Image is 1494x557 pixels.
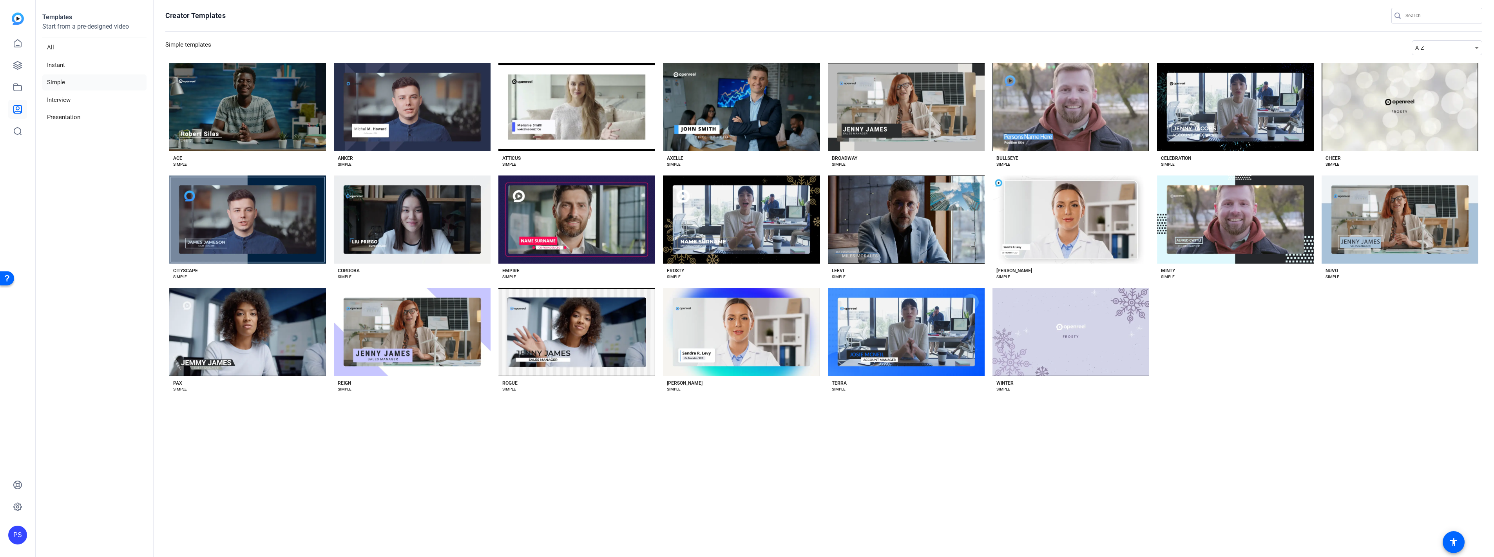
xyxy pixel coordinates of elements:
li: Instant [42,57,147,73]
div: PAX [173,380,182,386]
p: Start from a pre-designed video [42,22,147,38]
div: SIMPLE [173,386,187,392]
div: CELEBRATION [1161,155,1191,161]
div: ANKER [338,155,353,161]
div: SIMPLE [996,386,1010,392]
li: Simple [42,74,147,90]
img: blue-gradient.svg [12,13,24,25]
li: All [42,40,147,56]
div: WINTER [996,380,1014,386]
div: SIMPLE [338,161,351,168]
div: MINTY [1161,268,1175,274]
h3: Simple templates [165,40,211,55]
div: [PERSON_NAME] [996,268,1032,274]
div: NUVO [1326,268,1338,274]
div: SIMPLE [338,386,351,392]
div: SIMPLE [502,274,516,280]
h1: Creator Templates [165,11,226,20]
div: SIMPLE [502,386,516,392]
div: PS [8,526,27,544]
div: CHEER [1326,155,1341,161]
li: Presentation [42,109,147,125]
div: SIMPLE [1161,161,1175,168]
div: SIMPLE [1326,274,1339,280]
div: SIMPLE [338,274,351,280]
li: Interview [42,92,147,108]
div: SIMPLE [502,161,516,168]
div: EMPIRE [502,268,520,274]
strong: Templates [42,13,72,21]
span: A-Z [1415,45,1424,51]
div: SIMPLE [1326,161,1339,168]
div: REIGN [338,380,351,386]
div: SIMPLE [1161,274,1175,280]
mat-icon: accessibility [1449,537,1458,547]
div: ROGUE [502,380,518,386]
div: ACE [173,155,182,161]
div: SIMPLE [996,161,1010,168]
div: ATTICUS [502,155,521,161]
div: SIMPLE [173,274,187,280]
div: CORDOBA [338,268,360,274]
input: Search [1405,11,1476,20]
div: SIMPLE [996,274,1010,280]
div: CITYSCAPE [173,268,198,274]
div: SIMPLE [173,161,187,168]
div: BULLSEYE [996,155,1018,161]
